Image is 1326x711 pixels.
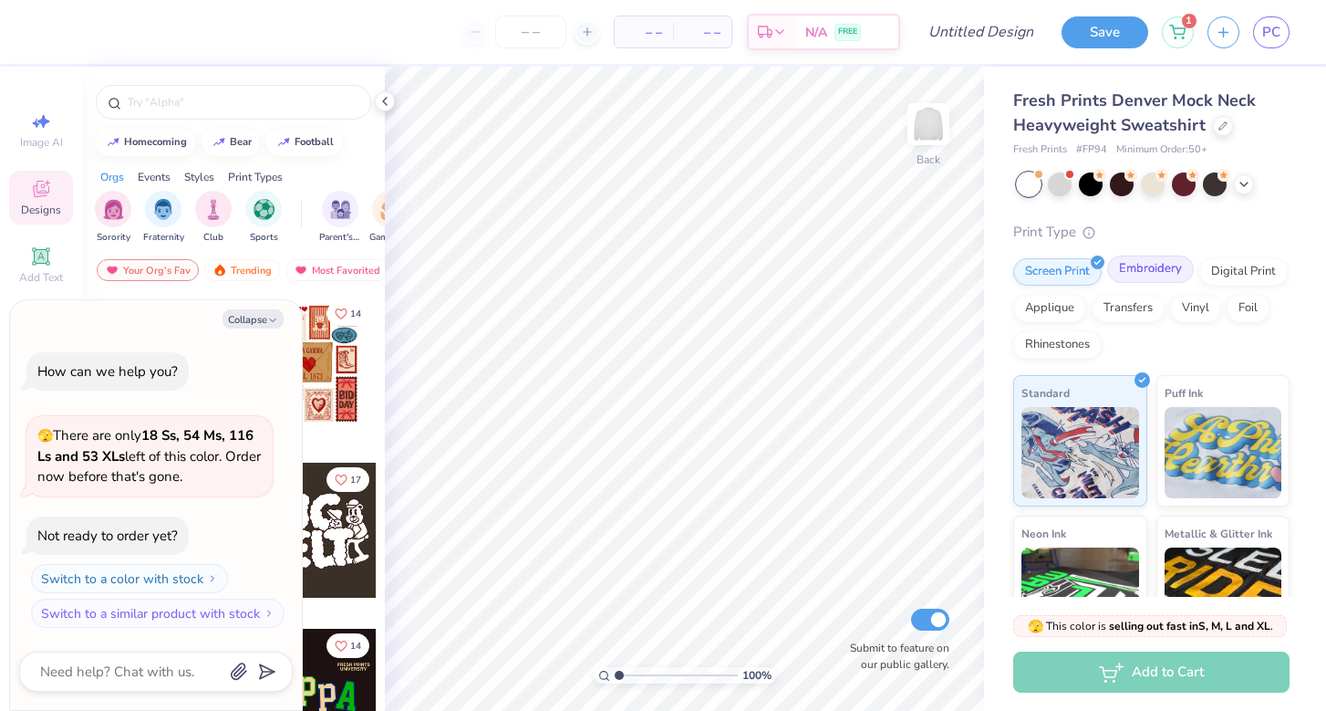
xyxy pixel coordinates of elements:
div: filter for Sorority [95,191,131,245]
span: FREE [838,26,857,38]
span: Fraternity [143,231,184,245]
button: Switch to a color with stock [31,564,228,593]
div: Foil [1227,295,1269,322]
img: Parent's Weekend Image [330,199,351,220]
strong: selling out fast in S, M, L and XL [1109,619,1270,633]
span: Minimum Order: 50 + [1116,142,1207,158]
div: Trending [204,259,280,281]
img: Club Image [203,199,223,220]
div: Embroidery [1107,256,1194,283]
button: bear [202,129,260,156]
button: football [266,129,342,156]
div: Styles [184,169,214,185]
img: Puff Ink [1165,407,1282,498]
strong: 18 Ss, 54 Ms, 116 Ls and 53 XLs [37,426,254,465]
div: Orgs [100,169,124,185]
span: 17 [350,476,361,485]
img: trend_line.gif [276,137,291,148]
div: Most Favorited [285,259,388,281]
div: Events [138,169,171,185]
div: bear [230,137,252,147]
button: filter button [195,191,232,245]
button: Like [326,467,369,492]
span: Metallic & Glitter Ink [1165,524,1272,543]
img: most_fav.gif [105,264,119,277]
button: homecoming [96,129,195,156]
span: – – [626,23,662,42]
span: Fresh Prints [1013,142,1067,158]
button: filter button [143,191,184,245]
button: Switch to a similar product with stock [31,599,285,628]
div: Not ready to order yet? [37,527,178,545]
div: Back [917,152,940,168]
span: 100 % [742,667,772,684]
img: Metallic & Glitter Ink [1165,548,1282,639]
img: Game Day Image [380,199,401,220]
button: Save [1062,16,1148,48]
div: filter for Game Day [369,191,411,245]
span: There are only left of this color. Order now before that's gone. [37,426,261,486]
button: filter button [95,191,131,245]
img: Back [910,106,947,142]
div: Digital Print [1199,258,1288,286]
span: Standard [1021,383,1070,403]
img: trend_line.gif [106,137,120,148]
span: Puff Ink [1165,383,1203,403]
span: 14 [350,642,361,651]
div: Print Types [228,169,283,185]
button: Collapse [223,309,284,329]
div: How can we help you? [37,362,178,381]
img: Switch to a similar product with stock [264,608,275,619]
span: 1 [1182,14,1197,28]
div: filter for Parent's Weekend [319,191,361,245]
img: most_fav.gif [294,264,308,277]
span: Neon Ink [1021,524,1066,543]
img: trending.gif [212,264,227,277]
span: 14 [350,309,361,319]
div: Vinyl [1170,295,1221,322]
span: Game Day [369,231,411,245]
div: Print Type [1013,222,1290,243]
span: # FP94 [1076,142,1107,158]
div: filter for Fraternity [143,191,184,245]
span: 🫣 [1028,618,1043,635]
span: Parent's Weekend [319,231,361,245]
img: Standard [1021,407,1139,498]
span: Sorority [97,231,130,245]
span: Club [203,231,223,245]
img: Fraternity Image [153,199,173,220]
input: – – [495,16,566,48]
div: Transfers [1092,295,1165,322]
div: homecoming [124,137,187,147]
img: Neon Ink [1021,548,1139,639]
input: Try "Alpha" [126,93,359,111]
button: filter button [319,191,361,245]
div: football [295,137,334,147]
div: filter for Sports [245,191,282,245]
img: Sports Image [254,199,275,220]
div: filter for Club [195,191,232,245]
img: Switch to a color with stock [207,573,218,584]
label: Submit to feature on our public gallery. [840,640,949,673]
span: 🫣 [37,427,53,444]
button: Like [326,633,369,658]
div: Rhinestones [1013,331,1102,359]
button: Like [326,301,369,326]
span: – – [684,23,720,42]
div: Your Org's Fav [97,259,199,281]
span: N/A [805,23,827,42]
img: trend_line.gif [212,137,226,148]
div: Screen Print [1013,258,1102,286]
button: filter button [245,191,282,245]
div: Applique [1013,295,1086,322]
span: This color is . [1028,618,1273,634]
input: Untitled Design [914,14,1048,50]
span: Sports [250,231,278,245]
img: Sorority Image [103,199,124,220]
a: PC [1253,16,1290,48]
span: Image AI [20,135,63,150]
span: Fresh Prints Denver Mock Neck Heavyweight Sweatshirt [1013,89,1256,136]
button: filter button [369,191,411,245]
span: Designs [21,203,61,217]
span: PC [1262,22,1280,43]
